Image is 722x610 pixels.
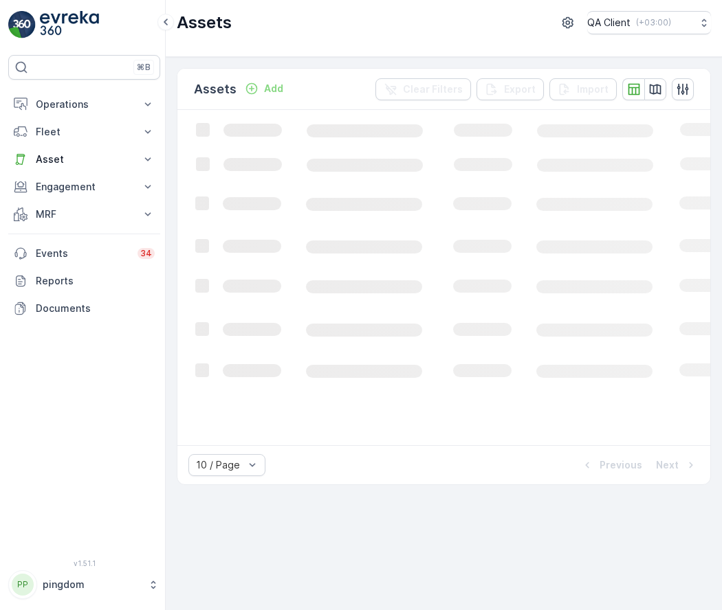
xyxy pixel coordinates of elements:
[40,11,99,38] img: logo_light-DOdMpM7g.png
[579,457,644,473] button: Previous
[264,82,283,95] p: Add
[36,180,133,194] p: Engagement
[194,80,237,99] p: Assets
[8,173,160,201] button: Engagement
[8,295,160,322] a: Documents
[8,11,36,38] img: logo
[140,248,152,259] p: 34
[8,91,160,118] button: Operations
[8,240,160,267] a: Events34
[8,570,160,599] button: PPpingdom
[655,457,699,473] button: Next
[504,82,536,96] p: Export
[177,12,232,34] p: Assets
[549,78,617,100] button: Import
[36,207,133,221] p: MRF
[587,16,631,30] p: QA Client
[656,458,679,472] p: Next
[43,578,141,591] p: pingdom
[8,267,160,295] a: Reports
[12,574,34,596] div: PP
[8,146,160,173] button: Asset
[8,118,160,146] button: Fleet
[36,125,133,139] p: Fleet
[8,559,160,567] span: v 1.51.1
[36,302,155,315] p: Documents
[375,78,471,100] button: Clear Filters
[8,201,160,228] button: MRF
[403,82,463,96] p: Clear Filters
[36,274,155,288] p: Reports
[477,78,544,100] button: Export
[36,247,129,260] p: Events
[36,98,133,111] p: Operations
[137,62,151,73] p: ⌘B
[587,11,711,34] button: QA Client(+03:00)
[36,152,133,166] p: Asset
[239,80,289,97] button: Add
[600,458,642,472] p: Previous
[636,17,671,28] p: ( +03:00 )
[577,82,609,96] p: Import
